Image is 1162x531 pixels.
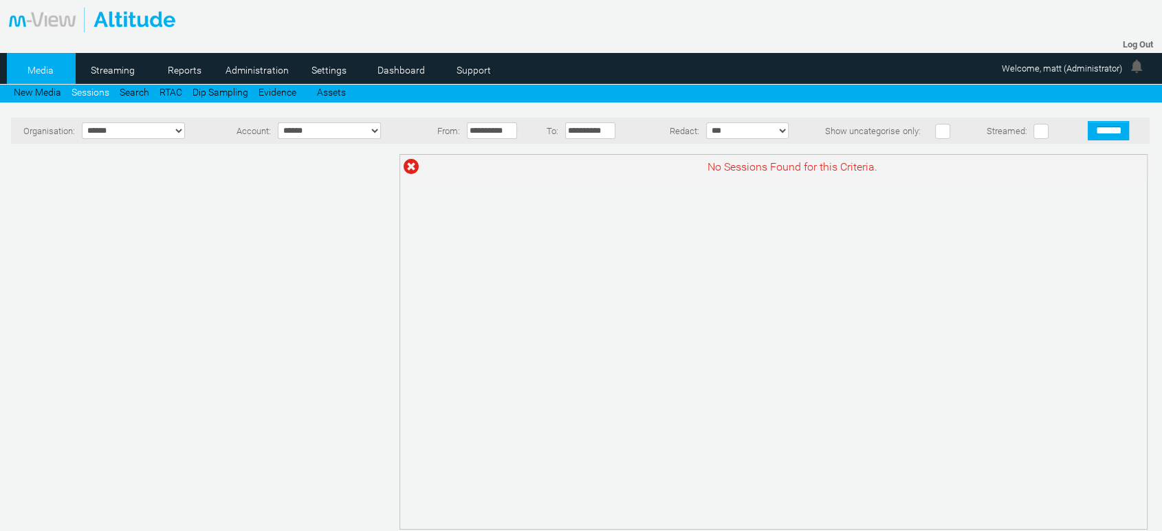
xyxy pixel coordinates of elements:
[635,118,703,144] td: Redact:
[221,118,274,144] td: Account:
[151,60,218,80] a: Reports
[426,118,464,144] td: From:
[825,126,920,136] span: Show uncategorise only:
[368,60,435,80] a: Dashboard
[1002,63,1122,74] span: Welcome, matt (Administrator)
[296,60,362,80] a: Settings
[7,60,74,80] a: Media
[223,60,290,80] a: Administration
[1123,39,1153,50] a: Log Out
[14,87,61,98] a: New Media
[708,160,877,173] span: No Sessions Found for this Criteria.
[317,87,346,98] a: Assets
[986,126,1027,136] span: Streamed:
[79,60,146,80] a: Streaming
[193,87,248,98] a: Dip Sampling
[259,87,296,98] a: Evidence
[120,87,149,98] a: Search
[72,87,109,98] a: Sessions
[1128,58,1145,74] img: bell24.png
[11,118,78,144] td: Organisation:
[440,60,507,80] a: Support
[538,118,562,144] td: To:
[160,87,182,98] a: RTAC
